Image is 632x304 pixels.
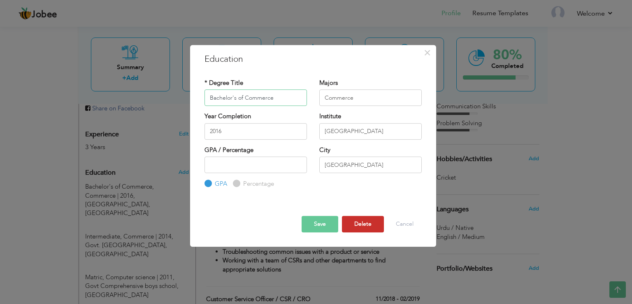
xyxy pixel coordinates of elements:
[204,53,422,65] h3: Education
[204,112,251,121] label: Year Completion
[241,180,274,188] label: Percentage
[319,146,330,154] label: City
[319,112,341,121] label: Institute
[85,164,189,300] div: Add your educational degree.
[388,216,422,232] button: Cancel
[213,180,227,188] label: GPA
[342,216,384,232] button: Delete
[424,45,431,60] span: ×
[204,146,253,154] label: GPA / Percentage
[421,46,434,59] button: Close
[319,79,338,87] label: Majors
[302,216,338,232] button: Save
[204,79,243,87] label: * Degree Title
